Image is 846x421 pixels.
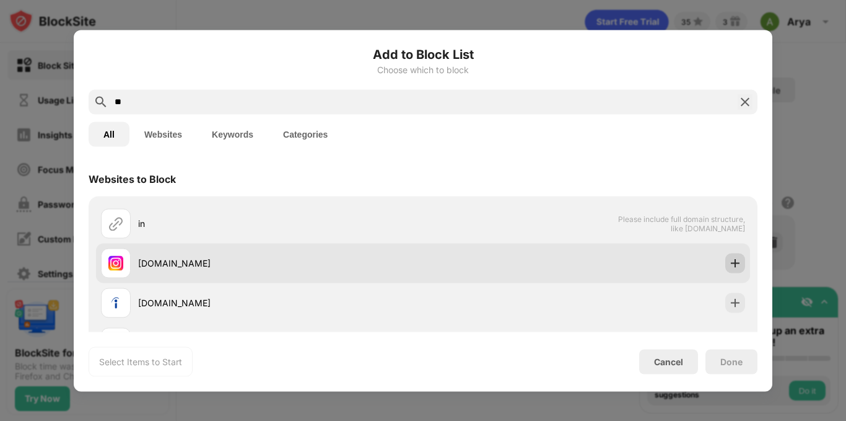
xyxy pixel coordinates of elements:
button: All [89,122,129,146]
img: favicons [108,295,123,310]
button: Categories [268,122,342,146]
div: [DOMAIN_NAME] [138,296,423,309]
div: Done [720,357,743,366]
button: Keywords [197,122,268,146]
div: [DOMAIN_NAME] [138,257,423,270]
div: Websites to Block [89,172,176,185]
div: Cancel [654,357,683,367]
h6: Add to Block List [89,45,757,63]
div: Choose which to block [89,64,757,74]
img: url.svg [108,216,123,231]
span: Please include full domain structure, like [DOMAIN_NAME] [617,214,745,233]
img: favicons [108,255,123,270]
button: Websites [129,122,197,146]
div: Select Items to Start [99,355,182,368]
img: search.svg [94,94,108,109]
img: search-close [738,94,752,109]
div: in [138,217,423,230]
